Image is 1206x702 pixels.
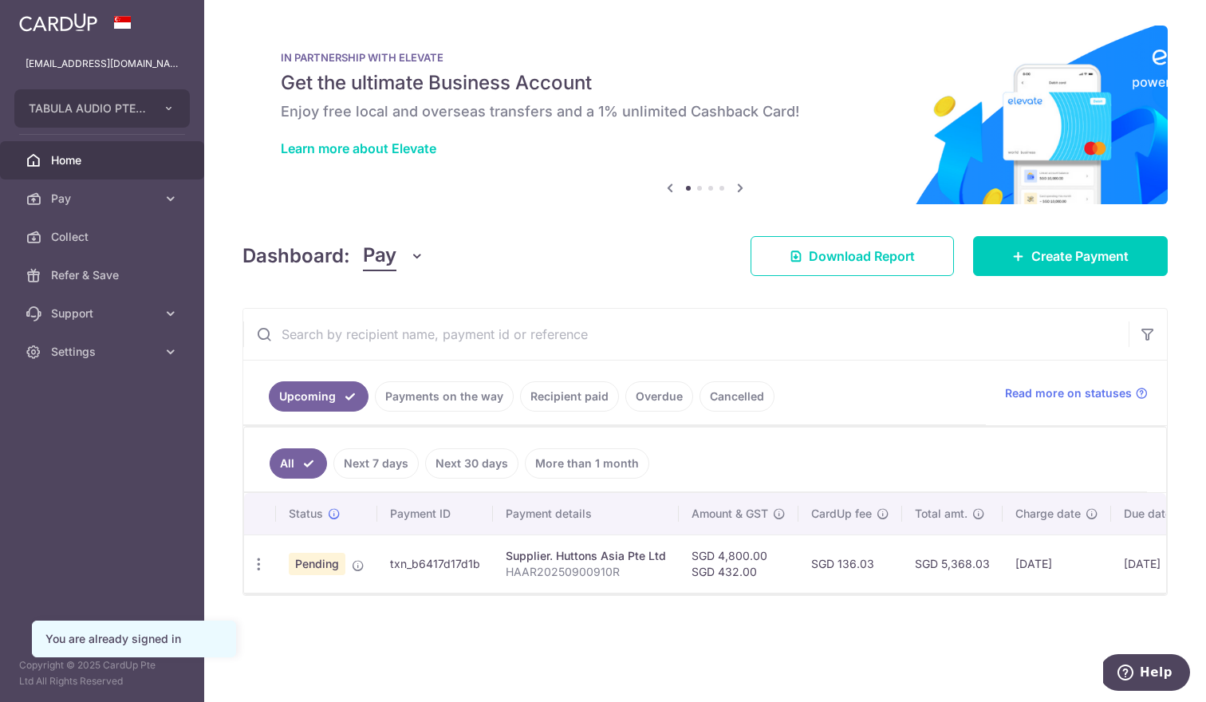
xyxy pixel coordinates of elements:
h4: Dashboard: [242,242,350,270]
span: Charge date [1015,506,1081,522]
iframe: Opens a widget where you can find more information [1103,654,1190,694]
a: Cancelled [700,381,774,412]
span: Read more on statuses [1005,385,1132,401]
a: Next 7 days [333,448,419,479]
a: Read more on statuses [1005,385,1148,401]
a: Create Payment [973,236,1168,276]
td: SGD 4,800.00 SGD 432.00 [679,534,798,593]
span: TABULA AUDIO PTE. LTD. [29,101,147,116]
span: CardUp fee [811,506,872,522]
span: Pay [51,191,156,207]
p: IN PARTNERSHIP WITH ELEVATE [281,51,1129,64]
h5: Get the ultimate Business Account [281,70,1129,96]
span: Amount & GST [692,506,768,522]
th: Payment ID [377,493,493,534]
span: Collect [51,229,156,245]
td: [DATE] [1111,534,1202,593]
img: Renovation banner [242,26,1168,204]
a: Recipient paid [520,381,619,412]
span: Total amt. [915,506,968,522]
td: txn_b6417d17d1b [377,534,493,593]
h6: Enjoy free local and overseas transfers and a 1% unlimited Cashback Card! [281,102,1129,121]
span: Download Report [809,246,915,266]
a: Payments on the way [375,381,514,412]
span: Pending [289,553,345,575]
span: Create Payment [1031,246,1129,266]
button: Pay [363,241,424,271]
span: Refer & Save [51,267,156,283]
p: [EMAIL_ADDRESS][DOMAIN_NAME] [26,56,179,72]
span: Due date [1124,506,1172,522]
div: Supplier. Huttons Asia Pte Ltd [506,548,666,564]
span: Settings [51,344,156,360]
span: Support [51,306,156,321]
a: Next 30 days [425,448,518,479]
a: All [270,448,327,479]
div: You are already signed in [45,631,223,647]
a: Learn more about Elevate [281,140,436,156]
a: More than 1 month [525,448,649,479]
p: HAAR20250900910R [506,564,666,580]
input: Search by recipient name, payment id or reference [243,309,1129,360]
a: Download Report [751,236,954,276]
span: Status [289,506,323,522]
img: CardUp [19,13,97,32]
td: [DATE] [1003,534,1111,593]
span: Home [51,152,156,168]
button: TABULA AUDIO PTE. LTD. [14,89,190,128]
th: Payment details [493,493,679,534]
span: Pay [363,241,396,271]
a: Overdue [625,381,693,412]
td: SGD 136.03 [798,534,902,593]
td: SGD 5,368.03 [902,534,1003,593]
a: Upcoming [269,381,368,412]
